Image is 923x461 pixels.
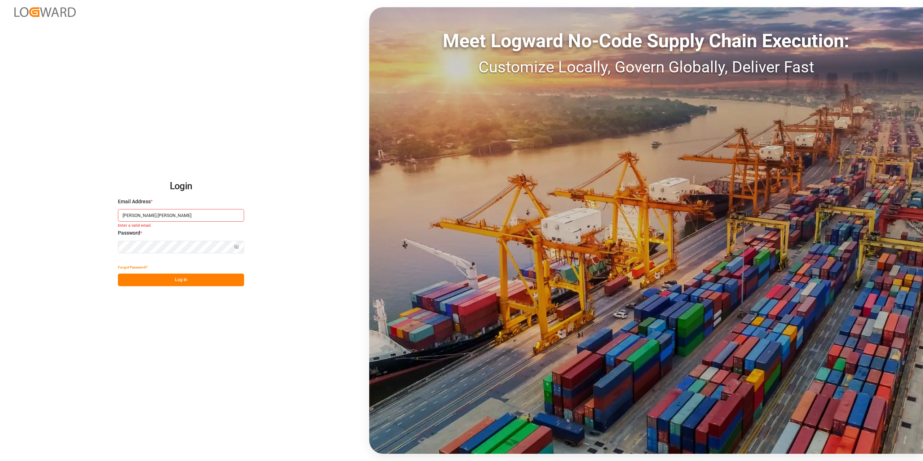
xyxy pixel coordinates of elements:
h2: Login [118,175,244,198]
button: Forgot Password? [118,261,147,274]
button: Log In [118,274,244,286]
img: Logward_new_orange.png [14,7,76,17]
small: Enter a valid email. [118,223,244,230]
span: Email Address [118,198,151,205]
span: Password [118,229,140,237]
input: Enter your email [118,209,244,222]
div: Meet Logward No-Code Supply Chain Execution: [369,27,923,55]
div: Customize Locally, Govern Globally, Deliver Fast [369,55,923,79]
